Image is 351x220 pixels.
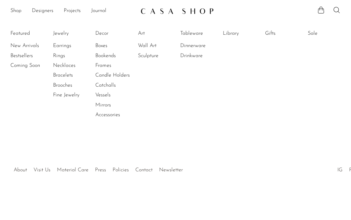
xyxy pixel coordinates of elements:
[180,52,229,59] a: Drinkware
[64,7,81,15] a: Projects
[10,6,135,17] nav: Desktop navigation
[180,30,229,37] a: Tableware
[138,30,187,37] a: Art
[10,6,135,17] ul: NEW HEADER MENU
[53,92,102,99] a: Fine Jewelry
[91,7,106,15] a: Journal
[95,42,144,49] a: Boxes
[265,29,314,41] ul: Gifts
[138,29,187,61] ul: Art
[53,30,102,37] a: Jewelry
[34,167,50,173] a: Visit Us
[95,92,144,99] a: Vessels
[113,167,129,173] a: Policies
[32,7,53,15] a: Designers
[10,7,21,15] a: Shop
[138,52,187,59] a: Sculpture
[180,29,229,61] ul: Tableware
[138,42,187,49] a: Wall Art
[10,52,59,59] a: Bestsellers
[10,42,59,49] a: New Arrivals
[223,29,272,41] ul: Library
[10,62,59,69] a: Coming Soon
[57,167,88,173] a: Material Care
[53,62,102,69] a: Necklaces
[95,102,144,109] a: Mirrors
[223,30,272,37] a: Library
[10,162,186,175] ul: Quick links
[53,82,102,89] a: Brooches
[10,41,59,70] ul: Featured
[95,30,144,37] a: Decor
[53,42,102,49] a: Earrings
[95,52,144,59] a: Bookends
[95,111,144,118] a: Accessories
[265,30,314,37] a: Gifts
[14,167,27,173] a: About
[95,29,144,120] ul: Decor
[337,167,343,173] a: IG
[53,72,102,79] a: Bracelets
[95,72,144,79] a: Candle Holders
[95,167,106,173] a: Press
[53,52,102,59] a: Rings
[95,62,144,69] a: Frames
[180,42,229,49] a: Dinnerware
[53,29,102,100] ul: Jewelry
[95,82,144,89] a: Catchalls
